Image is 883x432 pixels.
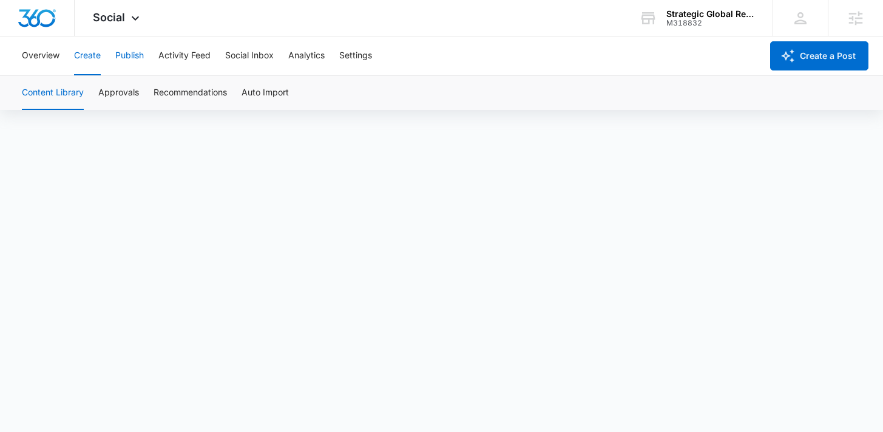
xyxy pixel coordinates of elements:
button: Activity Feed [158,36,211,75]
button: Recommendations [154,76,227,110]
button: Publish [115,36,144,75]
button: Analytics [288,36,325,75]
button: Content Library [22,76,84,110]
div: account name [666,9,755,19]
span: Social [93,11,125,24]
button: Overview [22,36,59,75]
button: Approvals [98,76,139,110]
button: Auto Import [242,76,289,110]
div: account id [666,19,755,27]
button: Social Inbox [225,36,274,75]
button: Settings [339,36,372,75]
button: Create [74,36,101,75]
button: Create a Post [770,41,868,70]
